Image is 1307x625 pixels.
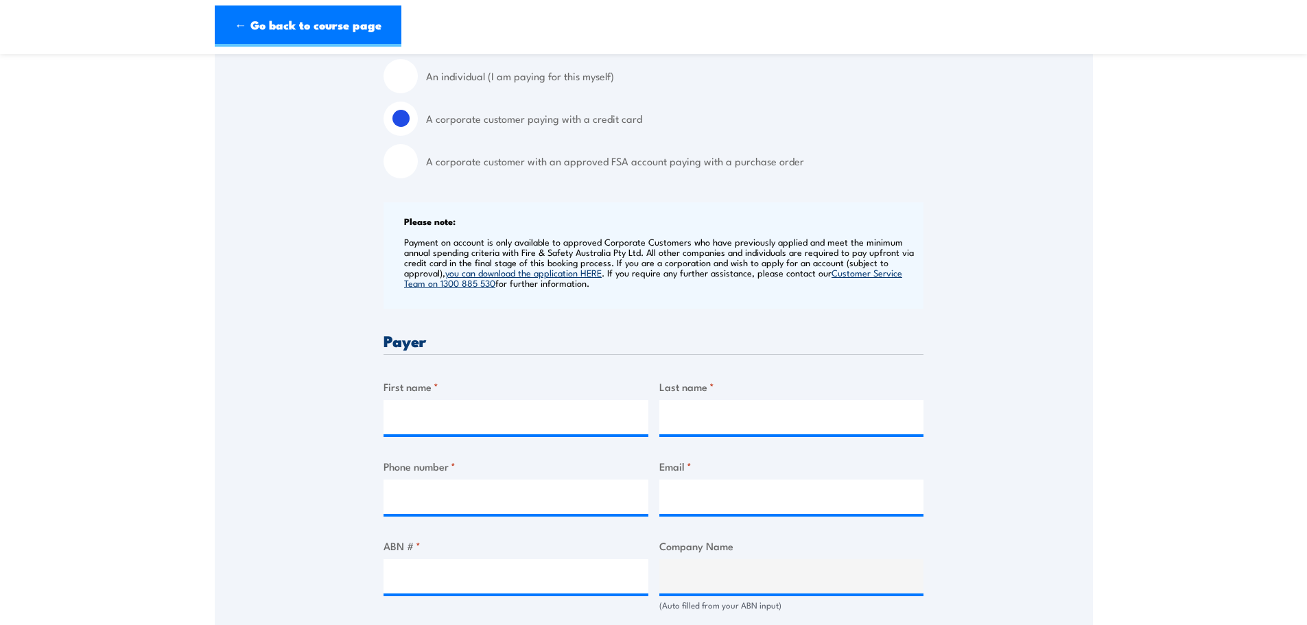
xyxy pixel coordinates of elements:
label: First name [384,379,648,394]
label: ABN # [384,538,648,554]
label: Last name [659,379,924,394]
a: Customer Service Team on 1300 885 530 [404,266,902,289]
label: A corporate customer with an approved FSA account paying with a purchase order [426,144,923,178]
label: A corporate customer paying with a credit card [426,102,923,136]
label: An individual (I am paying for this myself) [426,59,923,93]
p: Payment on account is only available to approved Corporate Customers who have previously applied ... [404,237,920,288]
h3: Payer [384,333,923,349]
a: you can download the application HERE [445,266,602,279]
div: (Auto filled from your ABN input) [659,599,924,612]
label: Email [659,458,924,474]
label: Company Name [659,538,924,554]
b: Please note: [404,214,456,228]
a: ← Go back to course page [215,5,401,47]
label: Phone number [384,458,648,474]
